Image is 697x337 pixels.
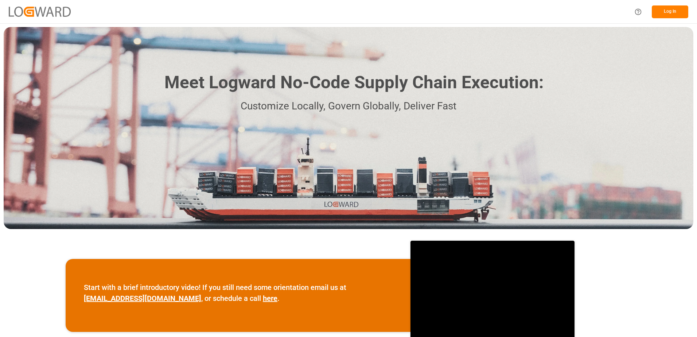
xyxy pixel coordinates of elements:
a: here [263,294,277,303]
p: Start with a brief introductory video! If you still need some orientation email us at , or schedu... [84,282,392,304]
a: [EMAIL_ADDRESS][DOMAIN_NAME] [84,294,201,303]
p: Customize Locally, Govern Globally, Deliver Fast [153,98,544,115]
button: Log In [652,5,688,18]
h1: Meet Logward No-Code Supply Chain Execution: [164,70,544,96]
img: Logward_new_orange.png [9,7,71,16]
button: Help Center [630,4,646,20]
